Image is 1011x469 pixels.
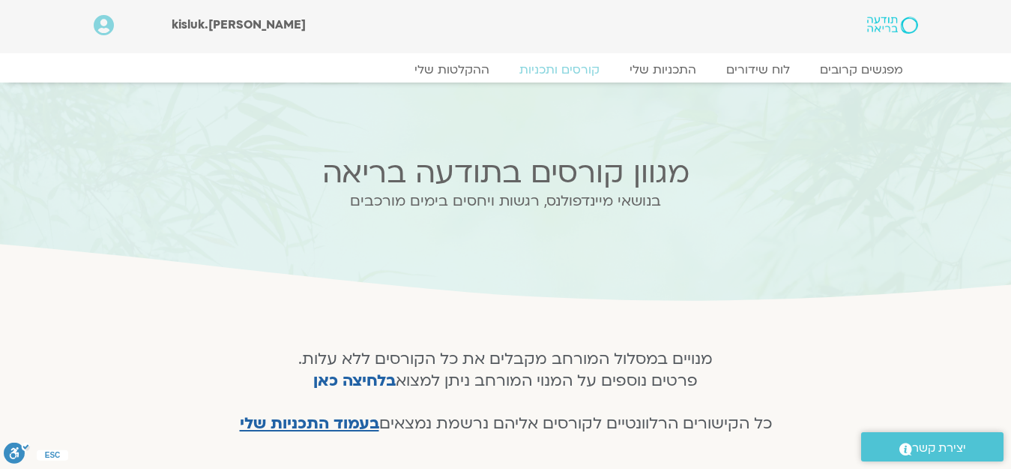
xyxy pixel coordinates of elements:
[212,156,800,190] h2: מגוון קורסים בתודעה בריאה
[94,62,918,77] nav: Menu
[711,62,805,77] a: לוח שידורים
[805,62,918,77] a: מפגשים קרובים
[861,432,1004,461] a: יצירת קשר
[615,62,711,77] a: התכניות שלי
[172,17,306,33] span: [PERSON_NAME].kisluk
[912,438,966,458] span: יצירת קשר
[222,349,789,435] h4: מנויים במסלול המורחב מקבלים את כל הקורסים ללא עלות. פרטים נוספים על המנוי המורחב ניתן למצוא כל הק...
[313,370,396,392] a: בלחיצה כאן
[212,193,800,209] h2: בנושאי מיינדפולנס, רגשות ויחסים בימים מורכבים
[240,413,379,434] a: בעמוד התכניות שלי
[504,62,615,77] a: קורסים ותכניות
[399,62,504,77] a: ההקלטות שלי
